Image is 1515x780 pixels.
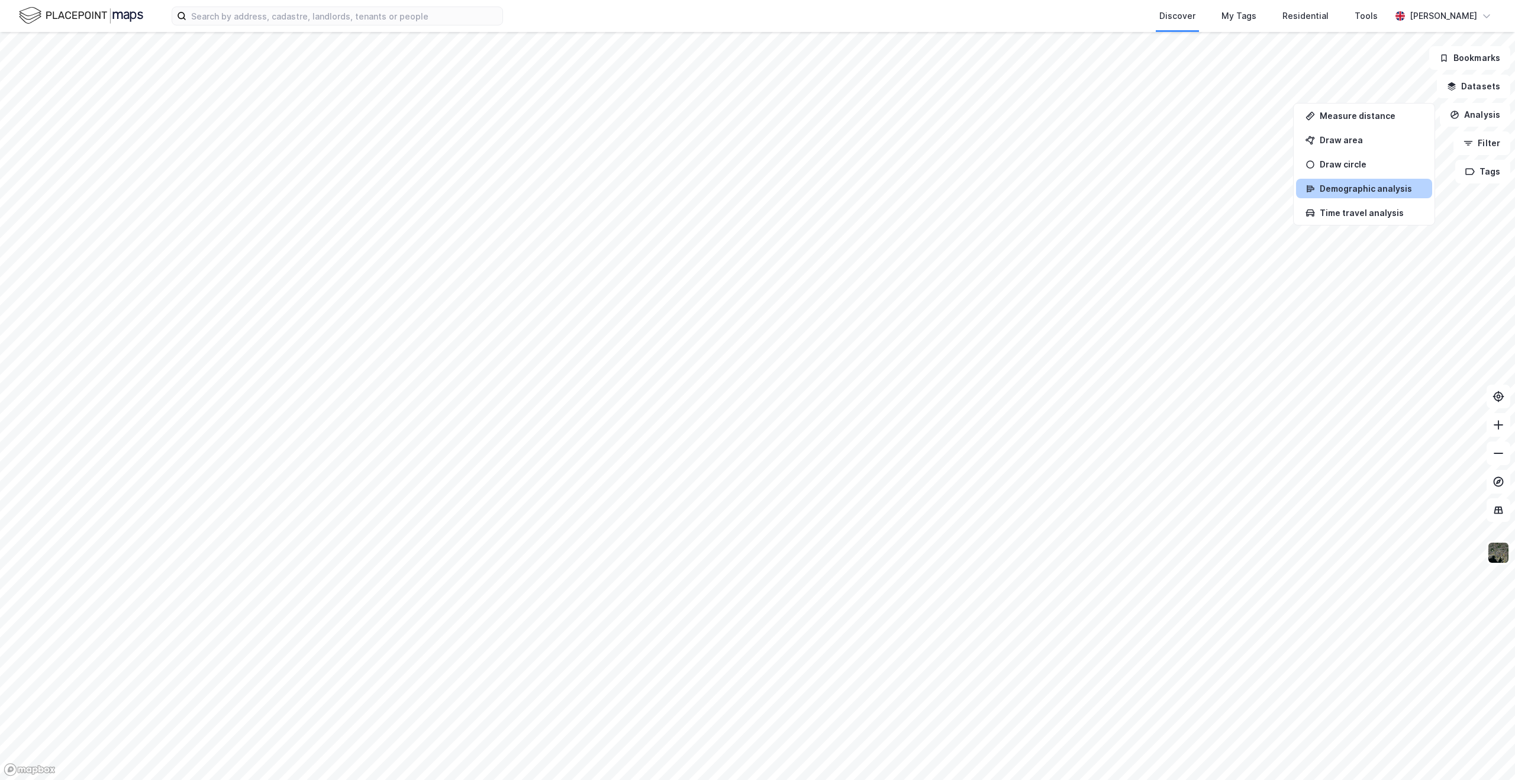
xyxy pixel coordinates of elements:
[1456,723,1515,780] iframe: Chat Widget
[1453,131,1510,155] button: Filter
[1221,9,1256,23] div: My Tags
[19,5,143,26] img: logo.f888ab2527a4732fd821a326f86c7f29.svg
[1487,542,1510,564] img: 9k=
[1320,183,1423,194] div: Demographic analysis
[1320,159,1423,169] div: Draw circle
[1410,9,1477,23] div: [PERSON_NAME]
[1320,111,1423,121] div: Measure distance
[1429,46,1510,70] button: Bookmarks
[1440,103,1510,127] button: Analysis
[186,7,502,25] input: Search by address, cadastre, landlords, tenants or people
[4,763,56,776] a: Mapbox homepage
[1355,9,1378,23] div: Tools
[1159,9,1195,23] div: Discover
[1320,135,1423,145] div: Draw area
[1437,75,1510,98] button: Datasets
[1282,9,1329,23] div: Residential
[1320,208,1423,218] div: Time travel analysis
[1455,160,1510,183] button: Tags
